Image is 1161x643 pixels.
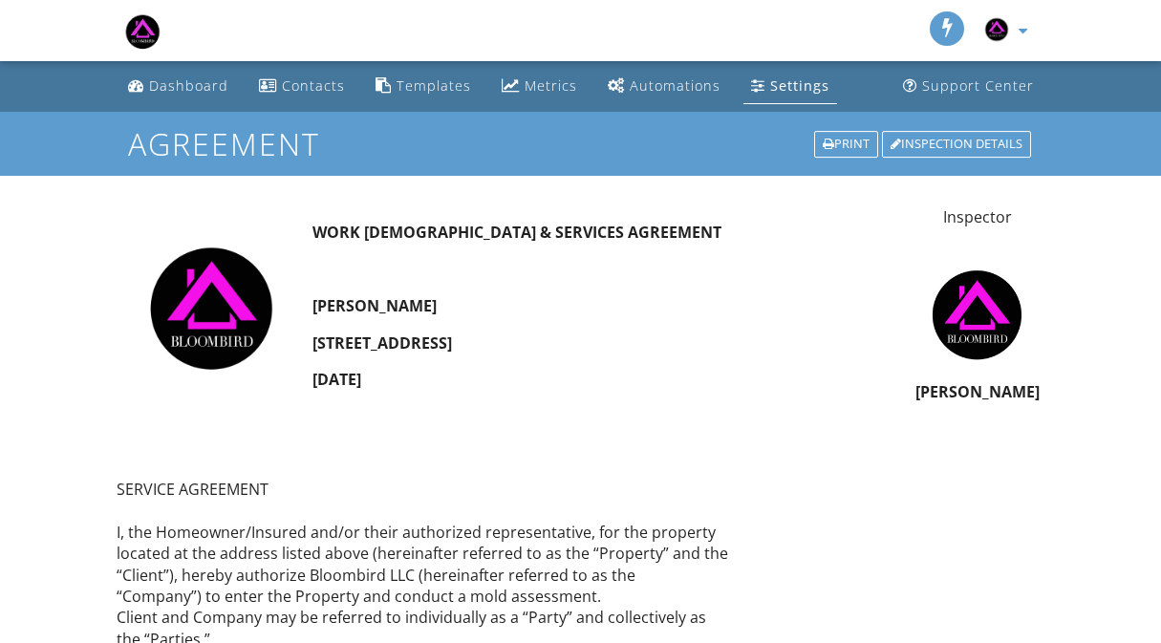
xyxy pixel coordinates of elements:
div: Inspection Details [882,131,1031,158]
strong: [PERSON_NAME] [312,295,437,316]
a: Templates [368,69,479,104]
img: Bloombird [117,5,170,56]
a: Automations (Basic) [600,69,728,104]
div: Metrics [525,76,577,95]
div: Contacts [282,76,345,95]
a: Settings [743,69,837,104]
img: logo.png [910,244,1045,379]
h6: [PERSON_NAME] [910,384,1045,401]
img: Logo.png [117,211,308,397]
a: Contacts [251,69,353,104]
strong: [DATE] [312,369,361,390]
strong: [STREET_ADDRESS] [312,332,452,354]
h1: Agreement [128,127,1032,161]
div: Automations [630,76,720,95]
a: Support Center [895,69,1042,104]
img: logo.png [979,11,1014,46]
div: Dashboard [149,76,228,95]
div: Settings [770,76,829,95]
a: Metrics [494,69,585,104]
p: Inspector [910,206,1045,227]
a: Print [812,129,880,160]
strong: WORK [DEMOGRAPHIC_DATA] & SERVICES AGREEMENT [312,222,721,243]
div: Support Center [922,76,1034,95]
div: Templates [397,76,471,95]
div: Print [814,131,878,158]
a: Dashboard [120,69,236,104]
a: Inspection Details [880,129,1033,160]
